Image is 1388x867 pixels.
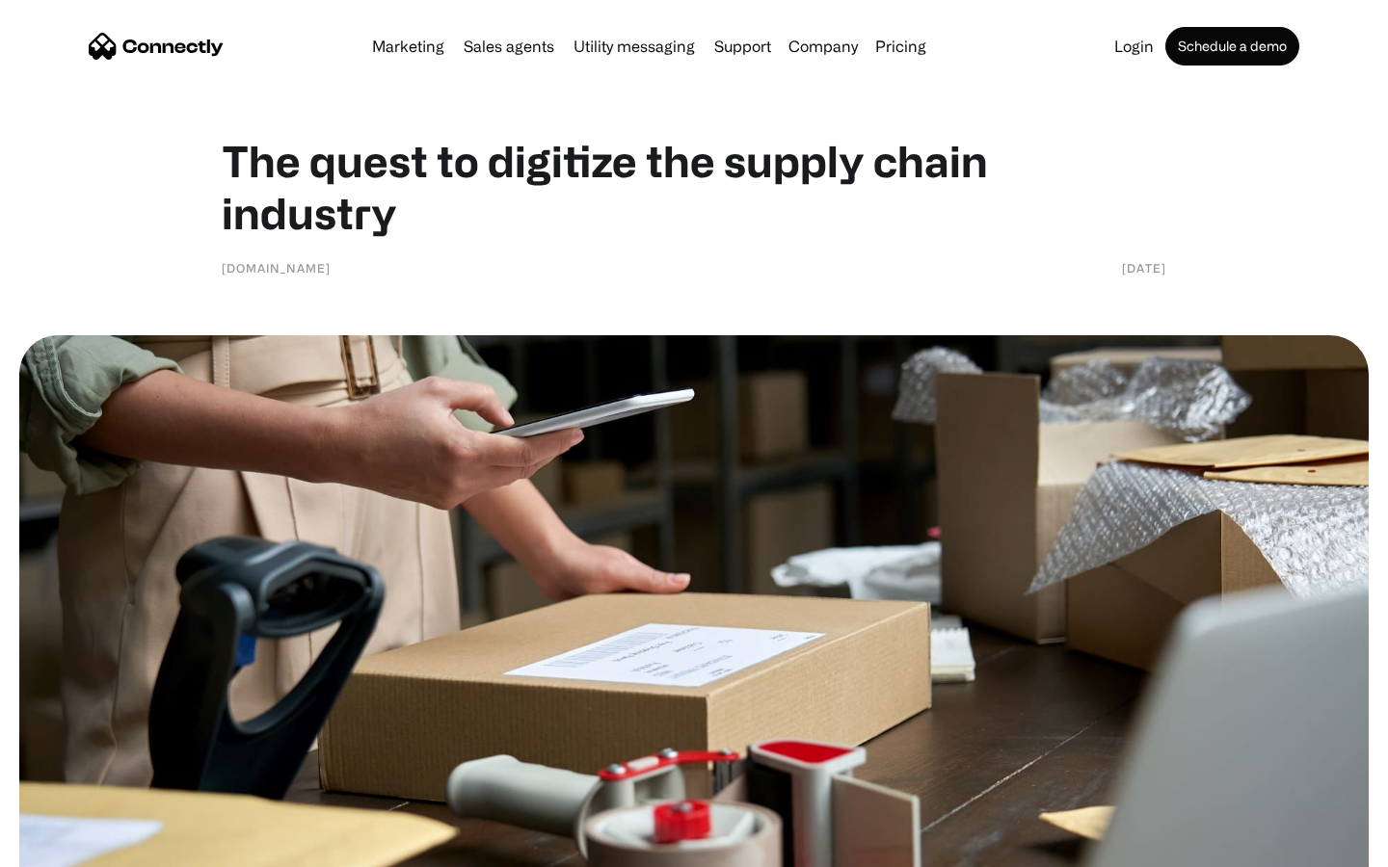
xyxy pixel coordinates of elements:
[788,33,858,60] div: Company
[222,135,1166,239] h1: The quest to digitize the supply chain industry
[1122,258,1166,277] div: [DATE]
[222,258,331,277] div: [DOMAIN_NAME]
[707,39,779,54] a: Support
[39,833,116,860] ul: Language list
[867,39,934,54] a: Pricing
[19,833,116,860] aside: Language selected: English
[364,39,452,54] a: Marketing
[566,39,703,54] a: Utility messaging
[1107,39,1161,54] a: Login
[1165,27,1299,66] a: Schedule a demo
[456,39,562,54] a: Sales agents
